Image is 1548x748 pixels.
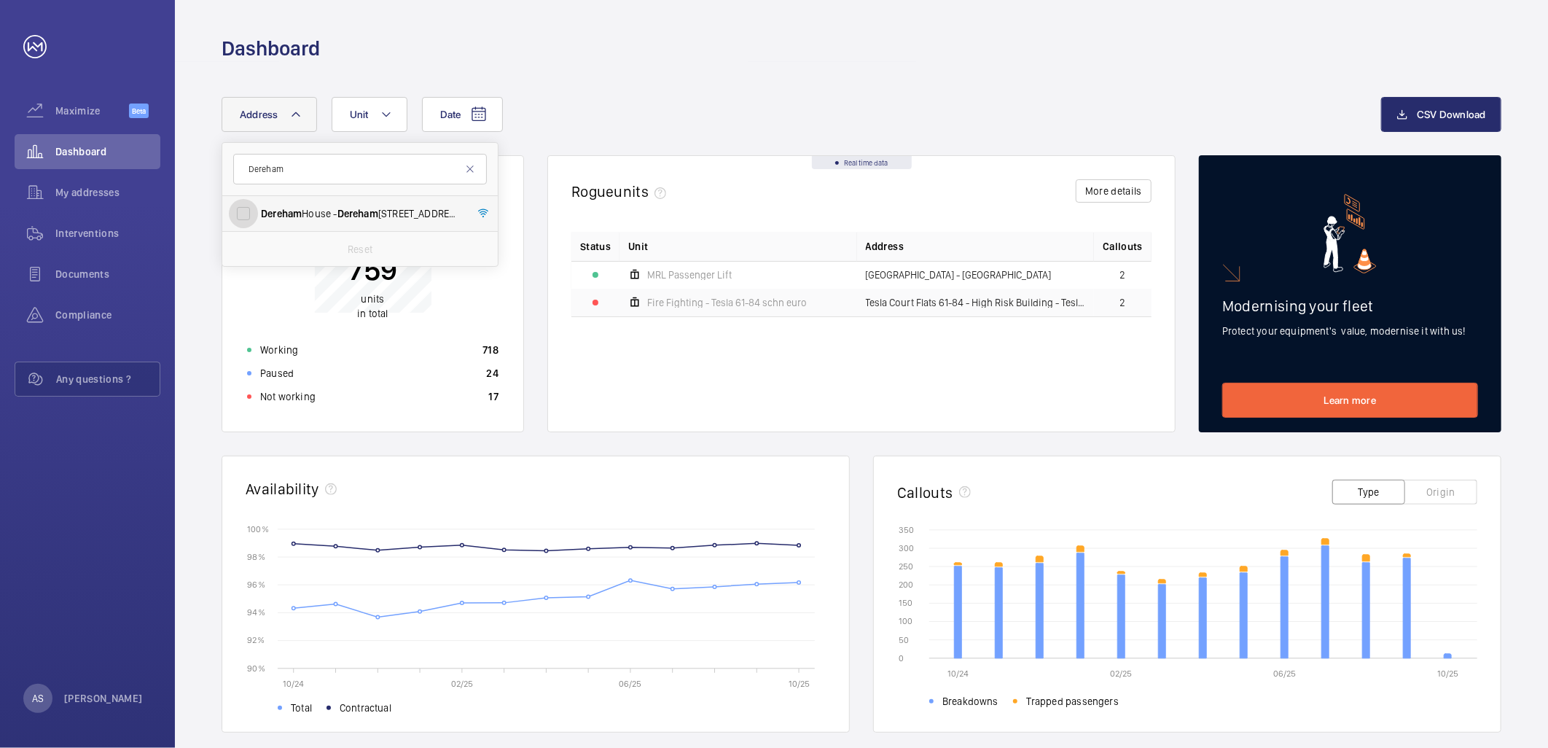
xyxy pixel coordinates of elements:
[1103,239,1143,254] span: Callouts
[619,679,642,689] text: 06/25
[233,154,487,184] input: Search by address
[1381,97,1501,132] button: CSV Download
[812,156,912,169] div: Real time data
[55,104,129,118] span: Maximize
[942,694,998,709] span: Breakdowns
[222,35,320,62] h1: Dashboard
[247,663,265,673] text: 90 %
[614,182,673,200] span: units
[55,144,160,159] span: Dashboard
[866,297,1086,308] span: Tesla Court Flats 61-84 - High Risk Building - Tesla Court Flats 61-84
[332,97,407,132] button: Unit
[580,239,611,254] p: Status
[32,691,44,706] p: AS
[261,208,302,219] span: Dereham
[1222,297,1478,315] h2: Modernising your fleet
[348,292,397,322] p: in total
[647,270,732,280] span: MRL Passenger Lift
[247,552,265,562] text: 98 %
[899,598,912,608] text: 150
[440,109,461,120] span: Date
[899,543,914,553] text: 300
[246,480,319,498] h2: Availability
[261,206,461,221] span: House - [STREET_ADDRESS]
[647,297,807,308] span: Fire Fighting - Tesla 61-84 schn euro
[283,679,304,689] text: 10/24
[55,308,160,322] span: Compliance
[247,580,265,590] text: 96 %
[899,617,912,627] text: 100
[348,252,397,289] p: 759
[340,701,391,715] span: Contractual
[1111,669,1133,679] text: 02/25
[571,182,672,200] h2: Rogue
[899,525,914,535] text: 350
[55,185,160,200] span: My addresses
[899,561,913,572] text: 250
[56,372,160,386] span: Any questions ?
[486,366,499,381] p: 24
[222,97,317,132] button: Address
[866,239,904,254] span: Address
[291,701,312,715] span: Total
[947,669,969,679] text: 10/24
[1404,480,1477,504] button: Origin
[1076,179,1152,203] button: More details
[260,366,294,381] p: Paused
[260,389,316,404] p: Not working
[866,270,1052,280] span: [GEOGRAPHIC_DATA] - [GEOGRAPHIC_DATA]
[789,679,810,689] text: 10/25
[1332,480,1405,504] button: Type
[899,653,904,663] text: 0
[1222,324,1478,338] p: Protect your equipment's value, modernise it with us!
[247,523,269,534] text: 100 %
[55,226,160,241] span: Interventions
[361,294,385,305] span: units
[1120,297,1126,308] span: 2
[1417,109,1486,120] span: CSV Download
[240,109,278,120] span: Address
[337,208,378,219] span: Dereham
[247,635,265,645] text: 92 %
[247,607,265,618] text: 94 %
[350,109,369,120] span: Unit
[64,691,143,706] p: [PERSON_NAME]
[488,389,499,404] p: 17
[422,97,503,132] button: Date
[451,679,473,689] text: 02/25
[55,267,160,281] span: Documents
[1324,194,1377,273] img: marketing-card.svg
[897,483,953,502] h2: Callouts
[129,104,149,118] span: Beta
[1026,694,1119,709] span: Trapped passengers
[1120,270,1126,280] span: 2
[1437,669,1458,679] text: 10/25
[1273,669,1296,679] text: 06/25
[348,242,372,257] p: Reset
[1222,383,1478,418] a: Learn more
[482,343,499,357] p: 718
[899,580,913,590] text: 200
[628,239,648,254] span: Unit
[260,343,298,357] p: Working
[899,635,909,645] text: 50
